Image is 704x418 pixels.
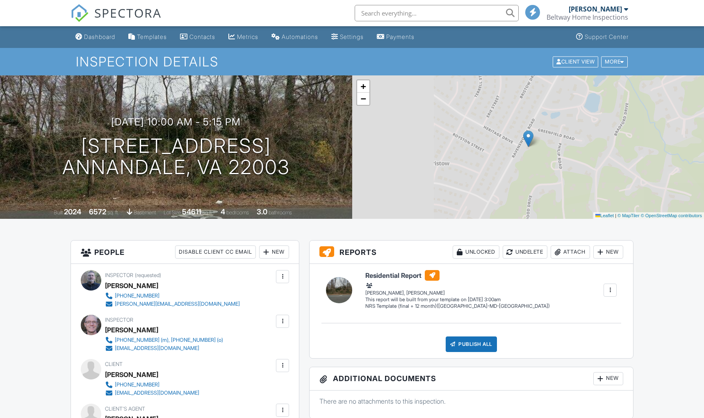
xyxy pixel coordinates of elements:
h3: Reports [310,241,633,264]
div: Automations [282,33,318,40]
div: [PHONE_NUMBER] (m), [PHONE_NUMBER] (o) [115,337,223,343]
div: Contacts [189,33,215,40]
span: | [615,213,616,218]
span: Built [54,209,63,216]
div: Publish All [446,336,497,352]
a: Dashboard [72,30,118,45]
a: [EMAIL_ADDRESS][DOMAIN_NAME] [105,389,199,397]
span: Inspector [105,317,133,323]
a: © MapTiler [617,213,640,218]
div: [EMAIL_ADDRESS][DOMAIN_NAME] [115,390,199,396]
a: Settings [328,30,367,45]
div: [PERSON_NAME][EMAIL_ADDRESS][DOMAIN_NAME] [115,301,240,307]
div: 4 [221,207,225,216]
div: [PERSON_NAME] [105,368,158,381]
div: Payments [386,33,415,40]
a: Client View [552,58,600,64]
a: [EMAIL_ADDRESS][DOMAIN_NAME] [105,344,223,352]
div: Metrics [237,33,258,40]
h1: [STREET_ADDRESS] Annandale, VA 22003 [62,135,290,179]
div: Templates [137,33,167,40]
div: Dashboard [84,33,115,40]
a: Templates [125,30,170,45]
a: Metrics [225,30,262,45]
a: SPECTORA [71,11,162,28]
span: Inspector [105,272,133,278]
a: Contacts [177,30,219,45]
h3: People [71,241,299,264]
input: Search everything... [355,5,519,21]
div: [PERSON_NAME] [569,5,622,13]
div: New [593,245,623,259]
div: Disable Client CC Email [175,245,256,259]
div: 2024 [64,207,81,216]
span: SPECTORA [94,4,162,21]
div: [PERSON_NAME], [PERSON_NAME] [365,282,550,296]
div: Client View [553,56,598,67]
div: 6572 [89,207,106,216]
div: Unlocked [453,245,499,259]
img: Marker [523,130,533,147]
span: − [360,93,366,104]
div: New [259,245,289,259]
a: Payments [374,30,418,45]
span: (requested) [135,272,161,278]
div: New [593,372,623,385]
span: sq.ft. [203,209,213,216]
div: More [601,56,628,67]
span: Client [105,361,123,367]
a: [PHONE_NUMBER] [105,381,199,389]
div: Beltway Home Inspections [547,13,628,21]
div: [PERSON_NAME] [105,324,158,336]
a: Zoom out [357,93,369,105]
div: Undelete [503,245,547,259]
span: basement [134,209,156,216]
div: [PHONE_NUMBER] [115,382,159,388]
h6: Residential Report [365,270,550,281]
div: Settings [340,33,364,40]
h3: [DATE] 10:00 am - 5:15 pm [111,116,241,127]
div: Attach [551,245,590,259]
div: NRS Template (final + 12 month)([GEOGRAPHIC_DATA]-MD-[GEOGRAPHIC_DATA]) [365,303,550,310]
div: [PHONE_NUMBER] [115,293,159,299]
a: Zoom in [357,80,369,93]
a: [PHONE_NUMBER] (m), [PHONE_NUMBER] (o) [105,336,223,344]
p: There are no attachments to this inspection. [319,397,623,406]
div: 54611 [182,207,201,216]
a: Support Center [573,30,632,45]
a: [PERSON_NAME][EMAIL_ADDRESS][DOMAIN_NAME] [105,300,240,308]
span: sq. ft. [107,209,119,216]
div: [PERSON_NAME] [105,279,158,292]
span: Client's Agent [105,406,145,412]
h1: Inspection Details [76,55,629,69]
span: Lot Size [164,209,181,216]
a: Automations (Basic) [268,30,321,45]
a: [PHONE_NUMBER] [105,292,240,300]
div: This report will be built from your template on [DATE] 3:00am [365,296,550,303]
img: The Best Home Inspection Software - Spectora [71,4,89,22]
div: [EMAIL_ADDRESS][DOMAIN_NAME] [115,345,199,352]
span: + [360,81,366,91]
span: bathrooms [269,209,292,216]
span: bedrooms [226,209,249,216]
h3: Additional Documents [310,367,633,391]
div: Support Center [585,33,629,40]
a: © OpenStreetMap contributors [641,213,702,218]
a: Leaflet [595,213,614,218]
div: 3.0 [257,207,267,216]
